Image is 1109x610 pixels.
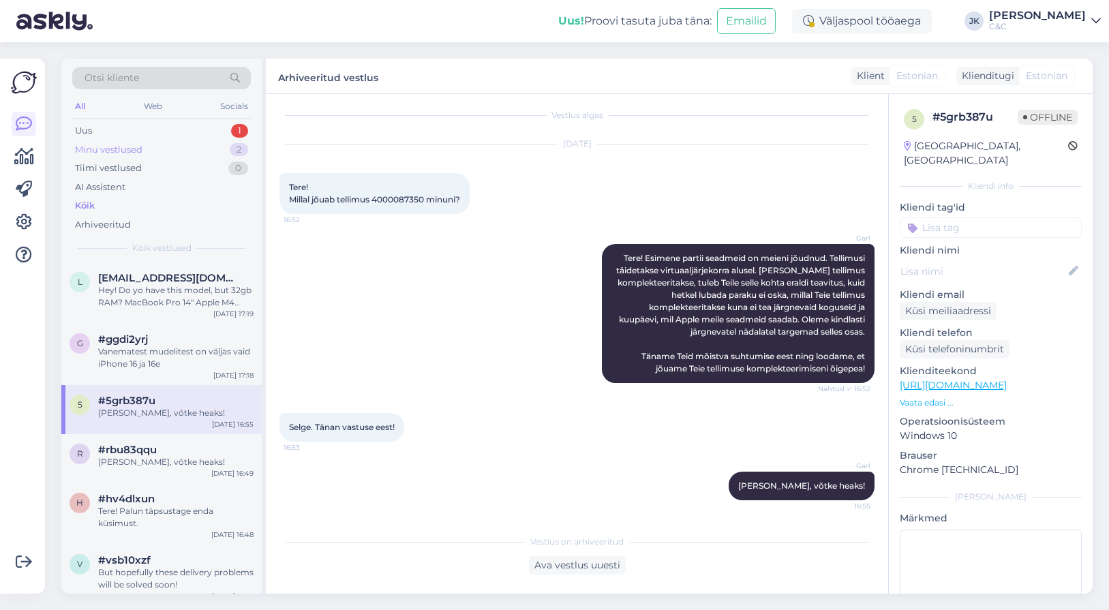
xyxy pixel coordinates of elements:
p: Kliendi tag'id [900,200,1082,215]
div: C&C [989,21,1086,32]
div: # 5grb387u [932,109,1018,125]
div: Kliendi info [900,180,1082,192]
span: 5 [912,114,917,124]
span: lobanov.e@gmail.com [98,272,240,284]
div: [GEOGRAPHIC_DATA], [GEOGRAPHIC_DATA] [904,139,1068,168]
p: Chrome [TECHNICAL_ID] [900,463,1082,477]
div: Vestlus algas [279,109,875,121]
div: [PERSON_NAME] [900,491,1082,503]
button: Emailid [717,8,776,34]
span: #5grb387u [98,395,155,407]
span: g [77,338,83,348]
span: #vsb10xzf [98,554,151,566]
span: v [77,559,82,569]
span: Tere! Millal jõuab tellimus 4000087350 minuni? [289,182,460,204]
span: Nähtud ✓ 16:52 [818,384,870,394]
span: Selge. Tänan vastuse eest! [289,422,395,432]
span: r [77,448,83,459]
span: Estonian [896,69,938,83]
p: Klienditeekond [900,364,1082,378]
div: All [72,97,88,115]
div: Kõik [75,199,95,213]
div: Küsi meiliaadressi [900,302,997,320]
span: l [78,277,82,287]
div: Küsi telefoninumbrit [900,340,1009,359]
span: Otsi kliente [85,71,139,85]
div: Socials [217,97,251,115]
p: Kliendi telefon [900,326,1082,340]
b: Uus! [558,14,584,27]
span: #ggdi2yrj [98,333,148,346]
div: Klient [851,69,885,83]
a: [PERSON_NAME]C&C [989,10,1101,32]
span: [PERSON_NAME], võtke heaks! [738,481,865,491]
div: [PERSON_NAME], võtke heaks! [98,407,254,419]
span: 16:55 [819,501,870,511]
div: Minu vestlused [75,143,142,157]
div: [DATE] 17:19 [213,309,254,319]
label: Arhiveeritud vestlus [278,67,378,85]
span: Vestlus on arhiveeritud [530,536,624,548]
div: [DATE] 16:28 [212,591,254,601]
div: 2 [230,143,248,157]
div: But hopefully these delivery problems will be solved soon! [98,566,254,591]
div: [PERSON_NAME] [989,10,1086,21]
span: Tere! Esimene partii seadmeid on meieni jõudnud. Tellimusi täidetakse virtuaaljärjekorra alusel. ... [616,253,867,373]
div: Web [141,97,165,115]
div: [DATE] 16:55 [212,419,254,429]
input: Lisa tag [900,217,1082,238]
span: Garl [819,461,870,471]
span: 5 [78,399,82,410]
div: Uus [75,124,92,138]
span: Garl [819,233,870,243]
span: Estonian [1026,69,1067,83]
span: 16:53 [284,442,335,453]
p: Windows 10 [900,429,1082,443]
span: 16:52 [284,215,335,225]
span: h [76,498,83,508]
div: Väljaspool tööaega [792,9,932,33]
div: 0 [228,162,248,175]
div: [DATE] 16:49 [211,468,254,478]
div: [PERSON_NAME], võtke heaks! [98,456,254,468]
div: [DATE] [279,138,875,150]
span: #rbu83qqu [98,444,157,456]
div: Tiimi vestlused [75,162,142,175]
input: Lisa nimi [900,264,1066,279]
p: Kliendi nimi [900,243,1082,258]
p: Brauser [900,448,1082,463]
span: #hv4dlxun [98,493,155,505]
div: Vanematest mudelitest on väljas vaid iPhone 16 ja 16e [98,346,254,370]
div: JK [964,12,984,31]
p: Märkmed [900,511,1082,525]
div: Klienditugi [956,69,1014,83]
div: AI Assistent [75,181,125,194]
span: Kõik vestlused [132,242,192,254]
div: Arhiveeritud [75,218,131,232]
div: Proovi tasuta juba täna: [558,13,712,29]
div: 1 [231,124,248,138]
div: [DATE] 17:18 [213,370,254,380]
p: Operatsioonisüsteem [900,414,1082,429]
p: Vaata edasi ... [900,397,1082,409]
p: Kliendi email [900,288,1082,302]
img: Askly Logo [11,70,37,95]
a: [URL][DOMAIN_NAME] [900,379,1007,391]
div: Tere! Palun täpsustage enda küsimust. [98,505,254,530]
div: Hey! Do yo have this model, but 32gb RAM? MacBook Pro 14" Apple M4 10‑core CPU & 10‑core GPU 16GB... [98,284,254,309]
div: Ava vestlus uuesti [529,556,626,575]
span: Offline [1018,110,1078,125]
div: [DATE] 16:48 [211,530,254,540]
